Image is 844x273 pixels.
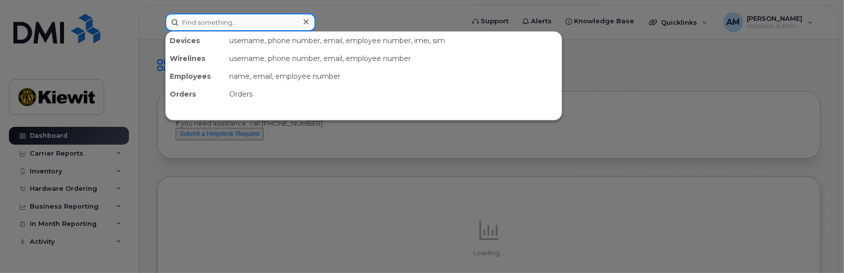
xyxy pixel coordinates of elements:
[225,32,562,50] div: username, phone number, email, employee number, imei, sim
[166,67,225,85] div: Employees
[225,50,562,67] div: username, phone number, email, employee number
[225,67,562,85] div: name, email, employee number
[166,85,225,103] div: Orders
[166,50,225,67] div: Wirelines
[166,32,225,50] div: Devices
[225,85,562,103] div: Orders
[801,230,837,266] iframe: Messenger Launcher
